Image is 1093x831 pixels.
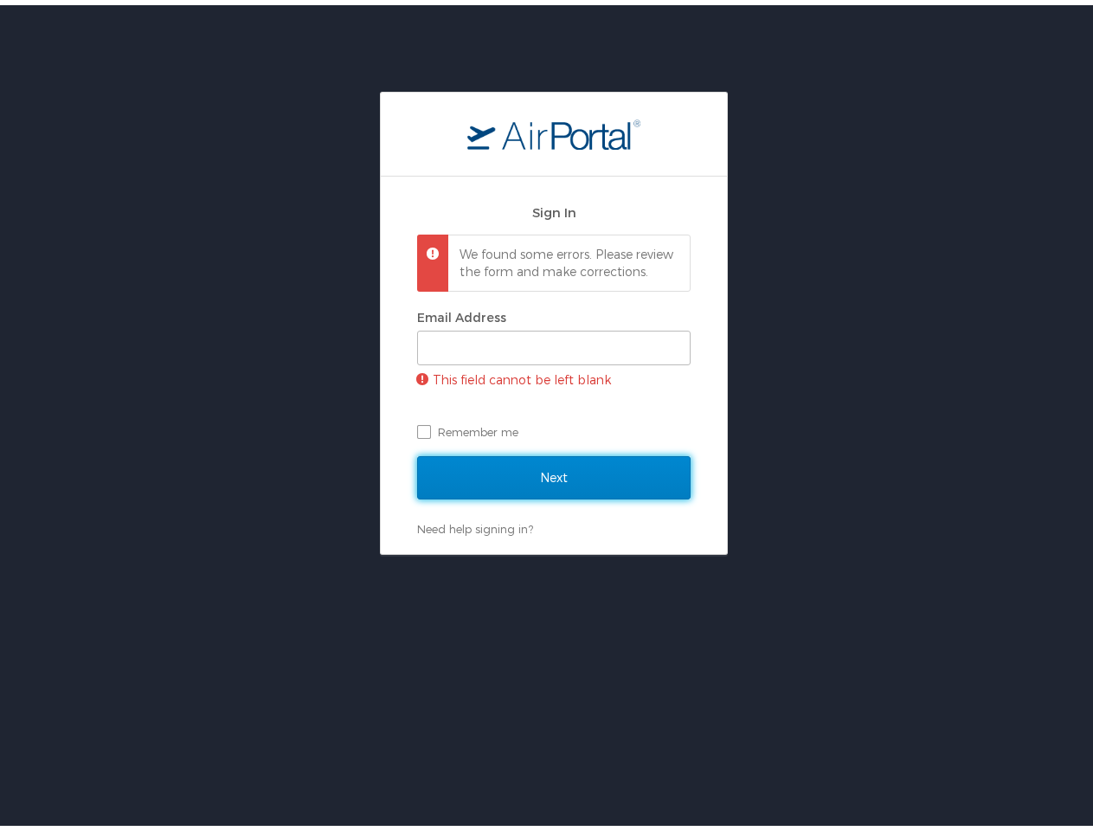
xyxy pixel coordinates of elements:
[417,517,533,531] a: Need help signing in?
[467,113,640,145] img: logo
[417,360,691,388] p: This field cannot be left blank
[417,451,691,494] input: Next
[417,305,506,319] label: Email Address
[417,414,691,440] label: Remember me
[460,241,674,274] p: We found some errors. Please review the form and make corrections.
[417,197,691,217] h2: Sign In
